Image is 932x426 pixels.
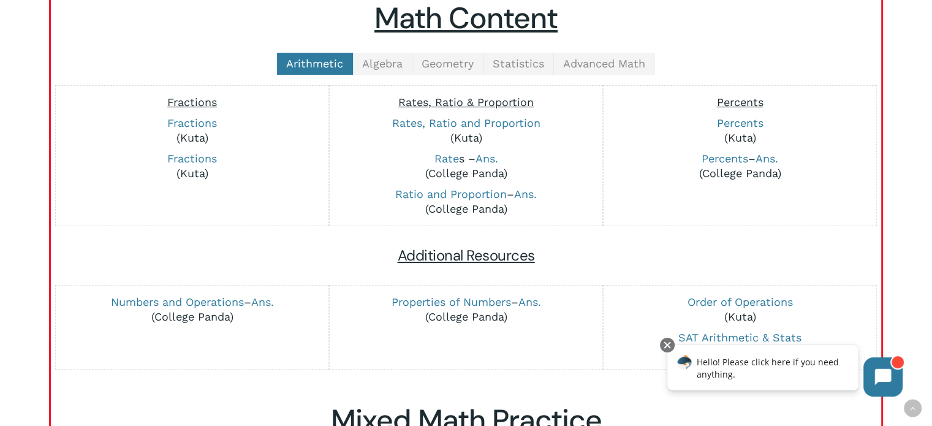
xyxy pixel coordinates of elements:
[493,57,544,70] span: Statistics
[716,116,763,129] a: Percents
[716,96,763,108] span: Percents
[702,152,748,165] a: Percents
[610,116,870,145] p: (Kuta)
[610,295,870,324] p: (Kuta)
[395,188,507,200] a: Ratio and Proportion
[518,295,540,308] a: Ans.
[514,188,537,200] a: Ans.
[251,295,274,308] a: Ans.
[412,53,483,75] a: Geometry
[336,187,596,216] p: – (College Panda)
[167,152,217,165] a: Fractions
[398,246,535,265] span: Additional Resources
[610,330,870,360] p: ( )
[167,96,217,108] span: Fractions
[277,53,353,75] a: Arithmetic
[654,335,915,409] iframe: Chatbot
[756,152,778,165] a: Ans.
[434,152,458,165] a: Rate
[563,57,645,70] span: Advanced Math
[336,116,596,145] p: (Kuta)
[422,57,474,70] span: Geometry
[167,116,217,129] a: Fractions
[475,152,498,165] a: Ans.
[286,57,343,70] span: Arithmetic
[336,295,596,324] p: – (College Panda)
[398,96,534,108] span: Rates, Ratio & Proportion
[391,295,510,308] a: Properties of Numbers
[62,116,322,145] p: (Kuta)
[678,331,801,344] a: SAT Arithmetic & Stats
[687,295,792,308] a: Order of Operations
[483,53,554,75] a: Statistics
[353,53,412,75] a: Algebra
[362,57,403,70] span: Algebra
[62,295,322,324] p: – (College Panda)
[610,151,870,181] p: – (College Panda)
[111,295,244,308] a: Numbers and Operations
[554,53,655,75] a: Advanced Math
[392,116,540,129] a: Rates, Ratio and Proportion
[62,151,322,181] p: (Kuta)
[336,151,596,181] p: s – (College Panda)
